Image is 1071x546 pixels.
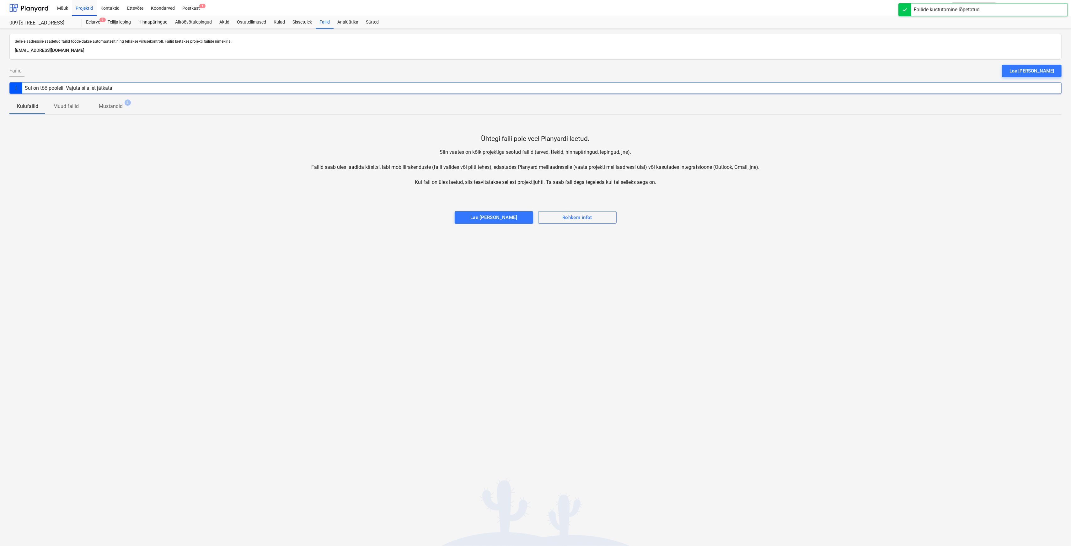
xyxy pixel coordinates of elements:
a: Failid [316,16,334,29]
a: Sätted [362,16,383,29]
p: Muud failid [53,103,79,110]
div: Lae [PERSON_NAME] [1009,67,1054,75]
a: Eelarve6 [82,16,104,29]
div: 009 [STREET_ADDRESS] [9,20,75,26]
a: Kulud [270,16,289,29]
p: Mustandid [99,103,123,110]
a: Ostutellimused [233,16,270,29]
div: Sul on töö pooleli. Vajuta siia, et jätkata [25,85,112,91]
div: Eelarve [82,16,104,29]
iframe: Chat Widget [1040,516,1071,546]
span: 4 [199,4,206,8]
div: Rohkem infot [562,213,592,222]
div: Failide kustutamine lõpetatud [914,6,980,13]
a: Aktid [216,16,233,29]
button: Lae [PERSON_NAME] [1002,65,1062,77]
p: Siin vaates on kõik projektiga seotud failid (arved, tšekid, hinnapäringud, lepingud, jne). Faili... [272,148,799,186]
span: Failid [9,67,22,75]
a: Sissetulek [289,16,316,29]
a: Tellija leping [104,16,135,29]
span: 2 [125,99,131,106]
p: [EMAIL_ADDRESS][DOMAIN_NAME] [15,47,1056,54]
button: Rohkem infot [538,211,617,224]
a: Alltöövõtulepingud [171,16,216,29]
button: Lae [PERSON_NAME] [455,211,533,224]
a: Hinnapäringud [135,16,171,29]
div: Lae [PERSON_NAME] [470,213,517,222]
span: 6 [99,18,106,22]
p: Ühtegi faili pole veel Planyardi laetud. [481,135,590,143]
p: Kulufailid [17,103,38,110]
div: Vestlusvidin [1040,516,1071,546]
a: Analüütika [334,16,362,29]
p: Sellele aadressile saadetud failid töödeldakse automaatselt ning tehakse viirusekontroll. Failid ... [15,39,1056,44]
